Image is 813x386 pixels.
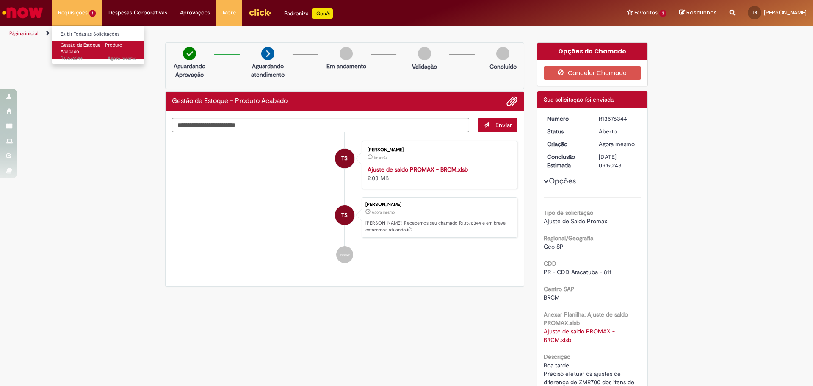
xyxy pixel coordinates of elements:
ul: Trilhas de página [6,26,536,42]
a: Rascunhos [679,9,717,17]
dt: Número [541,114,593,123]
span: [PERSON_NAME] [764,9,807,16]
span: Sua solicitação foi enviada [544,96,614,103]
div: Thiago Frank Silva [335,205,354,225]
span: Ajuste de Saldo Promax [544,217,607,225]
div: Padroniza [284,8,333,19]
span: Enviar [495,121,512,129]
span: TS [341,148,348,169]
time: 29/09/2025 11:50:40 [599,140,635,148]
span: Geo SP [544,243,564,250]
b: Anexar Planilha: Ajuste de saldo PROMAX.xlsb [544,311,628,327]
li: Thiago Frank Silva [172,197,517,238]
span: Agora mesmo [108,55,137,61]
p: Em andamento [326,62,366,70]
a: Ajuste de saldo PROMAX - BRCM.xlsb [368,166,468,173]
button: Enviar [478,118,517,132]
a: Aberto R13576344 : Gestão de Estoque – Produto Acabado [52,41,145,59]
span: Agora mesmo [372,210,395,215]
span: Aprovações [180,8,210,17]
span: BRCM [544,294,560,301]
img: ServiceNow [1,4,44,21]
img: img-circle-grey.png [340,47,353,60]
span: Despesas Corporativas [108,8,167,17]
p: [PERSON_NAME]! Recebemos seu chamado R13576344 e em breve estaremos atuando. [365,220,513,233]
textarea: Digite sua mensagem aqui... [172,118,469,132]
div: Aberto [599,127,638,136]
p: +GenAi [312,8,333,19]
dt: Conclusão Estimada [541,153,593,169]
p: Concluído [489,62,517,71]
dt: Status [541,127,593,136]
button: Adicionar anexos [506,96,517,107]
button: Cancelar Chamado [544,66,642,80]
span: Rascunhos [686,8,717,17]
b: CDD [544,260,556,267]
span: 3 [659,10,666,17]
img: img-circle-grey.png [496,47,509,60]
div: 2.03 MB [368,165,509,182]
img: img-circle-grey.png [418,47,431,60]
b: Descrição [544,353,570,361]
div: Thiago Frank Silva [335,149,354,168]
b: Centro SAP [544,285,575,293]
dt: Criação [541,140,593,148]
b: Tipo de solicitação [544,209,593,217]
time: 29/09/2025 11:49:45 [374,155,387,160]
div: [DATE] 09:50:43 [599,153,638,169]
a: Download de Ajuste de saldo PROMAX - BRCM.xlsb [544,328,617,344]
time: 29/09/2025 11:50:41 [108,55,137,61]
p: Aguardando Aprovação [169,62,210,79]
span: Gestão de Estoque – Produto Acabado [61,42,122,55]
ul: Requisições [52,25,144,64]
span: More [223,8,236,17]
ul: Histórico de tíquete [172,132,517,272]
span: 1 [89,10,96,17]
a: Página inicial [9,30,39,37]
p: Aguardando atendimento [247,62,288,79]
div: [PERSON_NAME] [365,202,513,207]
span: Favoritos [634,8,658,17]
img: check-circle-green.png [183,47,196,60]
div: Opções do Chamado [537,43,648,60]
a: Exibir Todas as Solicitações [52,30,145,39]
div: R13576344 [599,114,638,123]
time: 29/09/2025 11:50:40 [372,210,395,215]
div: 29/09/2025 11:50:40 [599,140,638,148]
span: TS [341,205,348,225]
div: [PERSON_NAME] [368,147,509,153]
span: PR - CDD Aracatuba - 811 [544,268,611,276]
span: TS [752,10,757,15]
span: Requisições [58,8,88,17]
p: Validação [412,62,437,71]
img: arrow-next.png [261,47,274,60]
b: Regional/Geografia [544,234,593,242]
h2: Gestão de Estoque – Produto Acabado Histórico de tíquete [172,97,288,105]
span: Agora mesmo [599,140,635,148]
span: 1m atrás [374,155,387,160]
span: R13576344 [61,55,137,62]
img: click_logo_yellow_360x200.png [249,6,271,19]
